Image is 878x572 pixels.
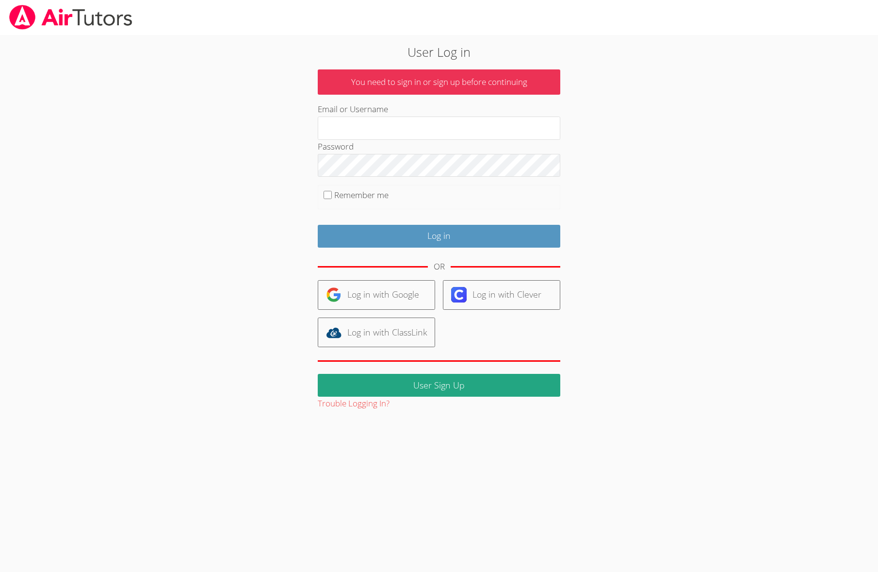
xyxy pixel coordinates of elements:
[202,43,676,61] h2: User Log in
[334,189,389,201] label: Remember me
[326,325,341,340] img: classlink-logo-d6bb404cc1216ec64c9a2012d9dc4662098be43eaf13dc465df04b49fa7ab582.svg
[318,225,560,248] input: Log in
[318,141,354,152] label: Password
[318,69,560,95] p: You need to sign in or sign up before continuing
[451,287,467,303] img: clever-logo-6eab21bc6e7a338710f1a6ff85c0baf02591cd810cc4098c63d3a4b26e2feb20.svg
[434,260,445,274] div: OR
[318,397,390,411] button: Trouble Logging In?
[318,374,560,397] a: User Sign Up
[443,280,560,310] a: Log in with Clever
[8,5,133,30] img: airtutors_banner-c4298cdbf04f3fff15de1276eac7730deb9818008684d7c2e4769d2f7ddbe033.png
[318,318,435,347] a: Log in with ClassLink
[318,103,388,115] label: Email or Username
[318,280,435,310] a: Log in with Google
[326,287,341,303] img: google-logo-50288ca7cdecda66e5e0955fdab243c47b7ad437acaf1139b6f446037453330a.svg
